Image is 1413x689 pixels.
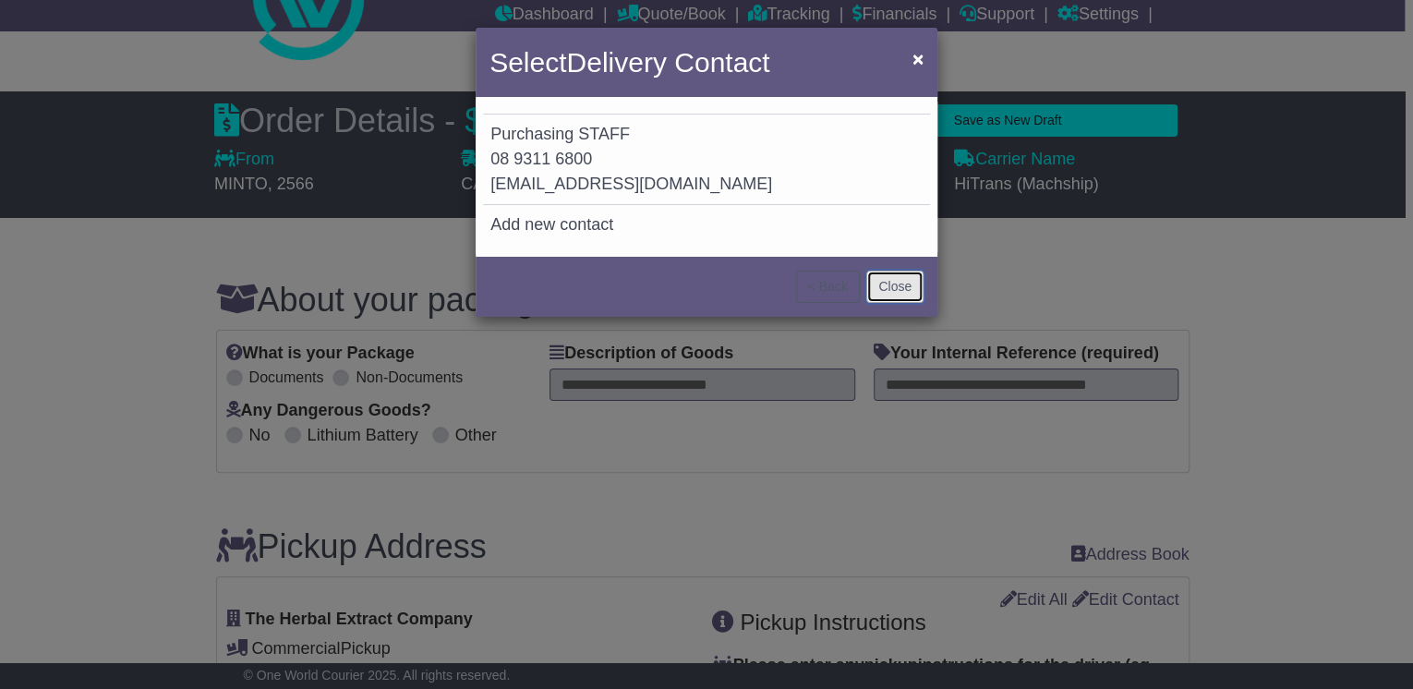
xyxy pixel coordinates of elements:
span: 08 9311 6800 [490,150,592,168]
span: STAFF [578,125,630,143]
span: × [912,48,924,69]
span: Add new contact [490,215,613,234]
span: [EMAIL_ADDRESS][DOMAIN_NAME] [490,175,772,193]
span: Delivery [566,47,666,78]
span: Contact [674,47,769,78]
button: Close [903,40,933,78]
span: Purchasing [490,125,574,143]
h4: Select [489,42,769,83]
button: < Back [796,271,860,303]
button: Close [866,271,924,303]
